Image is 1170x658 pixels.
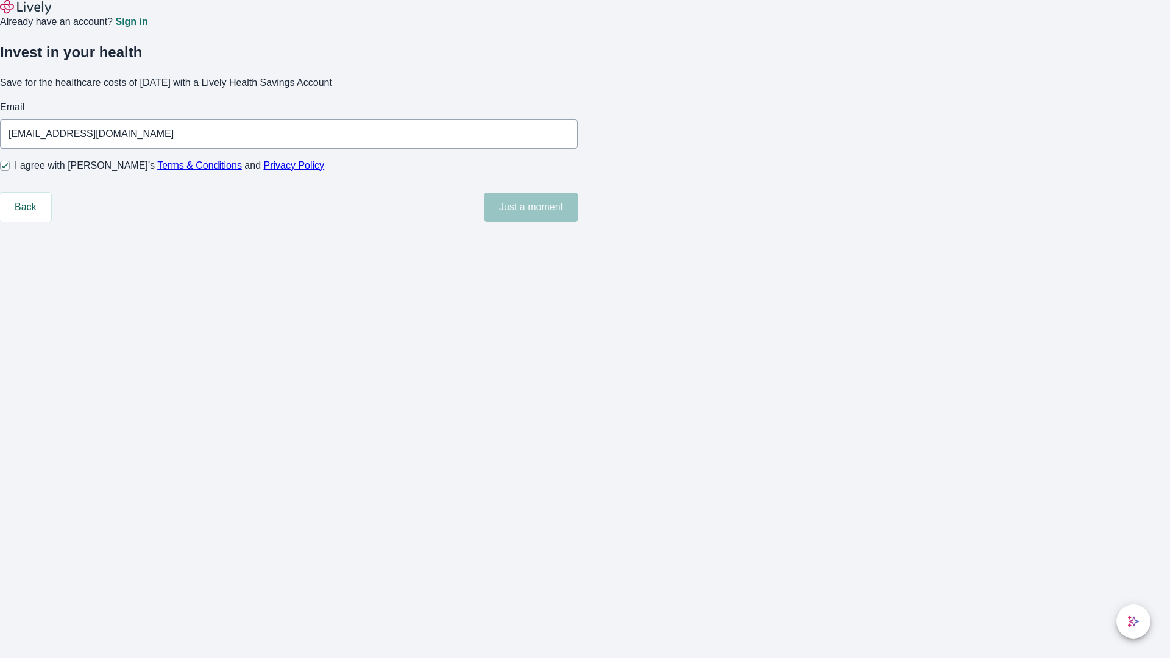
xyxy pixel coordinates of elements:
svg: Lively AI Assistant [1127,615,1140,628]
a: Sign in [115,17,147,27]
span: I agree with [PERSON_NAME]’s and [15,158,324,173]
a: Terms & Conditions [157,160,242,171]
a: Privacy Policy [264,160,325,171]
button: chat [1116,604,1150,639]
